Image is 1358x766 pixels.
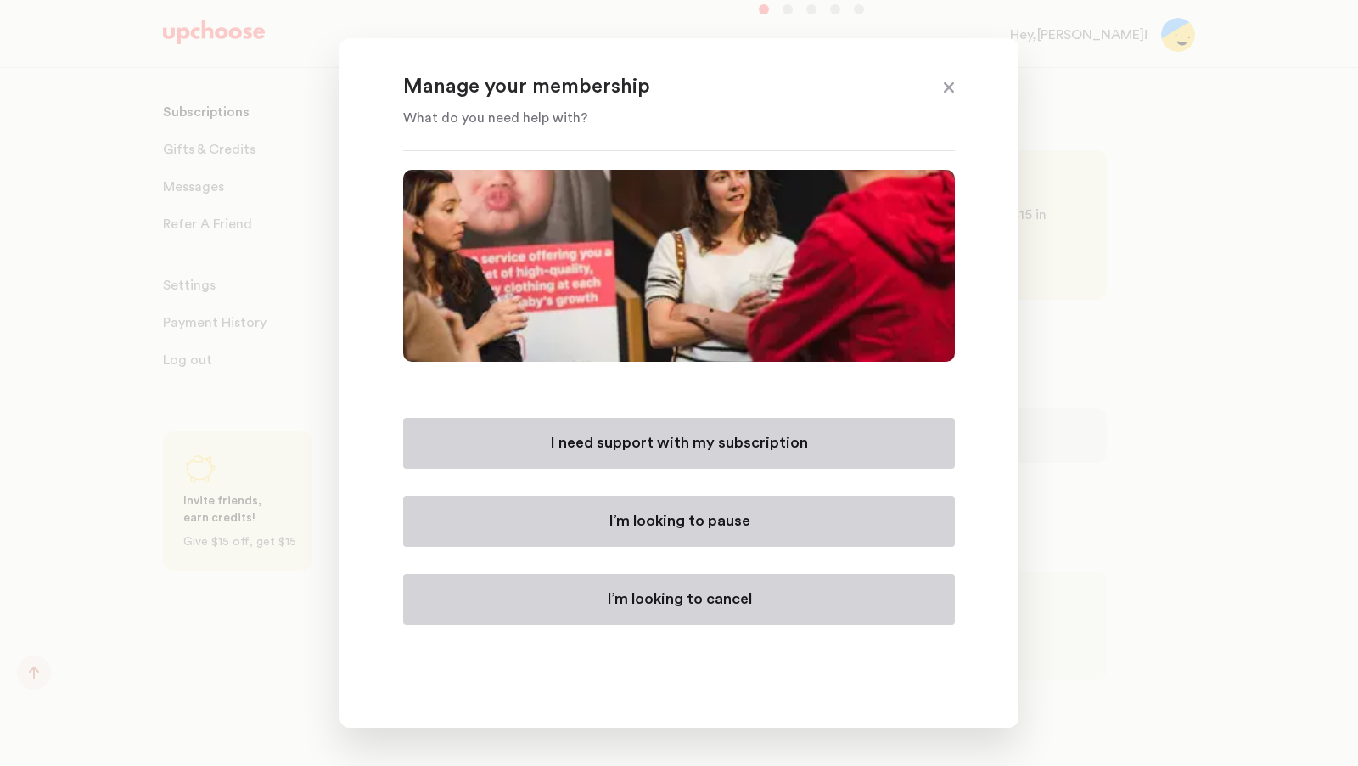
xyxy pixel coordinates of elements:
[403,496,955,547] button: I’m looking to pause
[607,589,752,610] p: I’m looking to cancel
[609,511,750,532] p: I’m looking to pause
[403,418,955,469] button: I need support with my subscription
[403,574,955,625] button: I’m looking to cancel
[403,74,912,101] p: Manage your membership
[550,433,808,453] p: I need support with my subscription
[403,170,955,362] img: Manage Membership
[403,108,912,128] p: What do you need help with?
